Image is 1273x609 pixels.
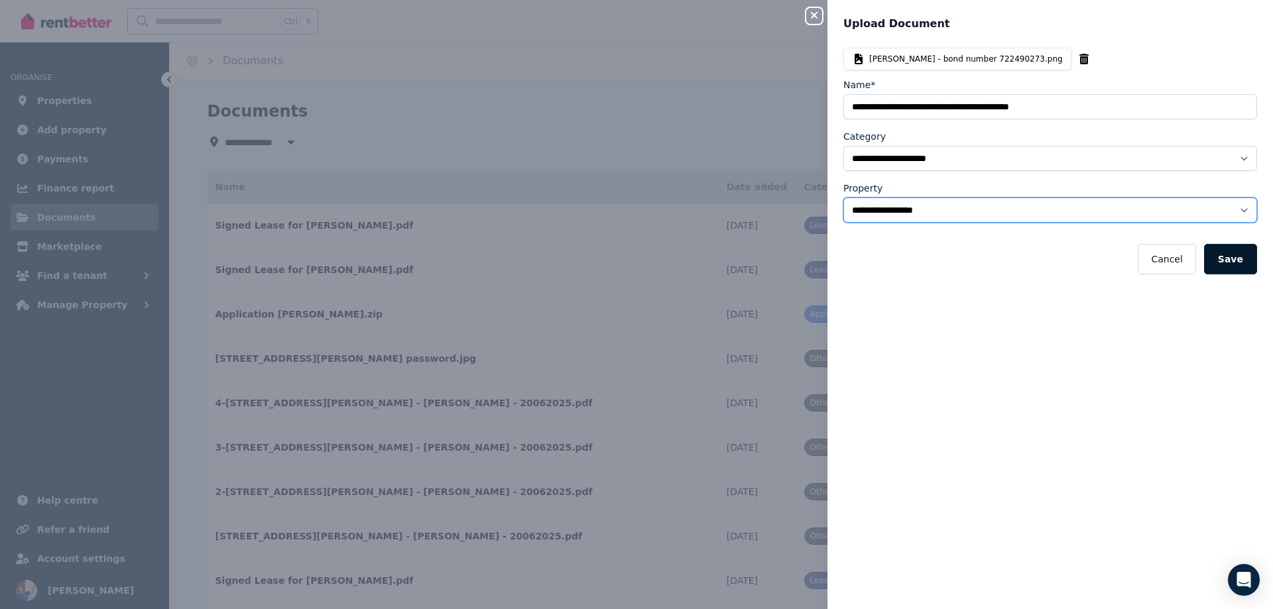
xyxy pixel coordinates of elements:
div: Open Intercom Messenger [1228,564,1260,596]
label: Property [843,182,882,195]
label: Name* [843,78,875,91]
label: Category [843,130,886,143]
span: [PERSON_NAME] - bond number 722490273.png [869,54,1063,64]
button: Cancel [1138,244,1195,274]
span: Upload Document [843,16,949,32]
button: Save [1204,244,1257,274]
